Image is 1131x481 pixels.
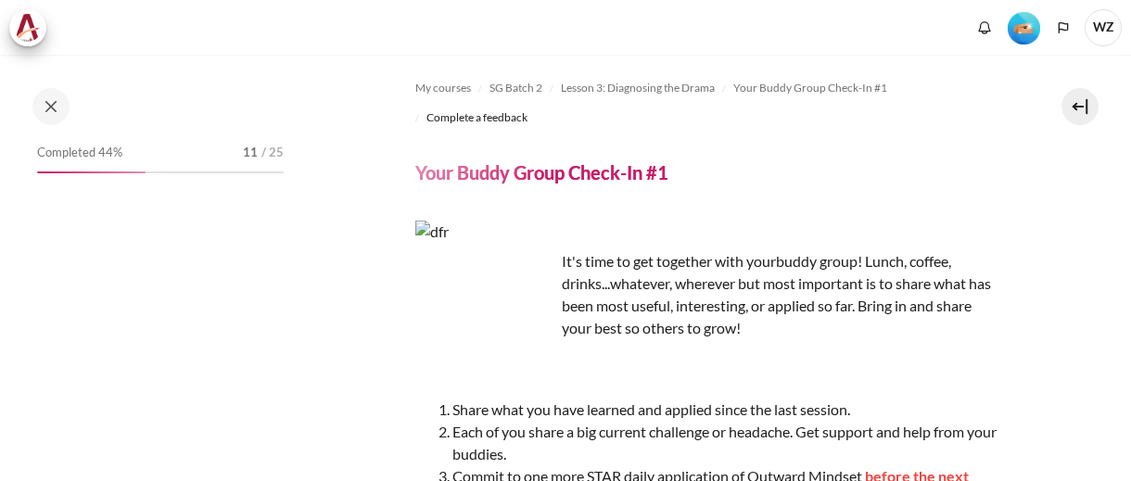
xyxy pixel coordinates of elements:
span: / 25 [261,144,284,162]
a: Level #2 [1000,10,1048,44]
img: Level #2 [1008,12,1040,44]
span: It's time to get together with your [562,252,776,270]
li: Share what you have learned and applied since the last session. [452,399,999,421]
nav: Navigation bar [415,73,999,133]
p: buddy group! Lunch, coffee, drinks...whatever, wherever but most important is to share what has b... [415,250,999,339]
button: Languages [1049,14,1077,42]
span: Lesson 3: Diagnosing the Drama [561,80,715,96]
span: Your Buddy Group Check-In #1 [733,80,887,96]
div: Level #2 [1008,10,1040,44]
a: Your Buddy Group Check-In #1 [733,77,887,99]
a: My courses [415,77,471,99]
span: WZ [1085,9,1122,46]
span: Completed 44% [37,144,122,162]
a: Lesson 3: Diagnosing the Drama [561,77,715,99]
span: SG Batch 2 [489,80,542,96]
span: Complete a feedback [426,109,527,126]
span: Each of you share a big current challenge or headache. Get support and help from your buddies. [452,423,997,462]
div: Show notification window with no new notifications [971,14,998,42]
img: dfr [415,221,554,360]
h4: Your Buddy Group Check-In #1 [415,160,668,184]
a: User menu [1085,9,1122,46]
span: My courses [415,80,471,96]
a: Architeck Architeck [9,9,56,46]
a: SG Batch 2 [489,77,542,99]
div: 44% [37,171,146,173]
img: Architeck [15,14,41,42]
span: 11 [243,144,258,162]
